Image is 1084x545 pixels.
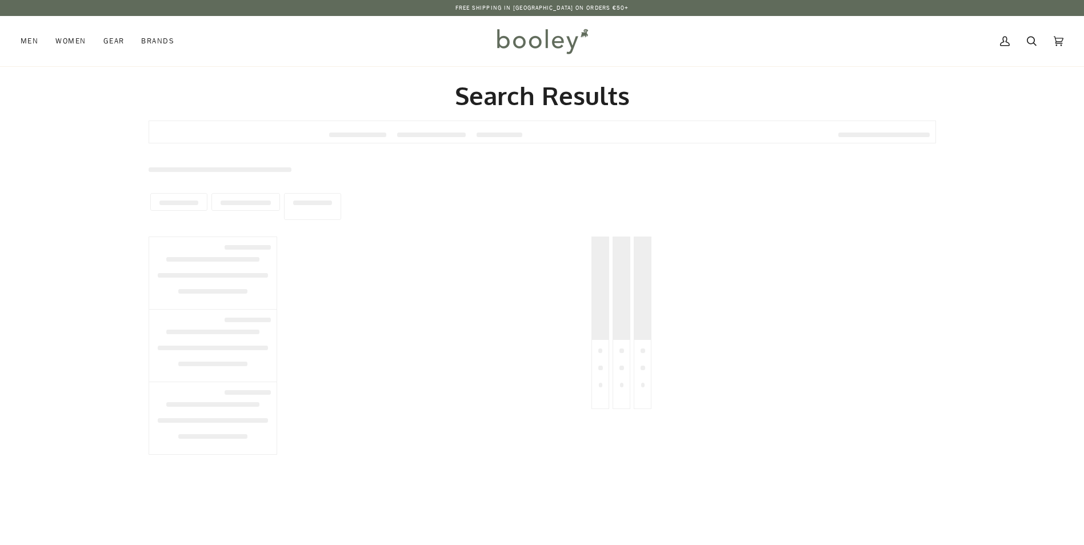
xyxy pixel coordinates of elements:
img: Booley [492,25,592,58]
a: Gear [95,16,133,66]
span: Brands [141,35,174,47]
h2: Search Results [149,80,936,111]
span: Men [21,35,38,47]
span: Gear [103,35,125,47]
a: Brands [133,16,183,66]
a: Men [21,16,47,66]
p: Free Shipping in [GEOGRAPHIC_DATA] on Orders €50+ [455,3,629,13]
a: Women [47,16,94,66]
span: Women [55,35,86,47]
